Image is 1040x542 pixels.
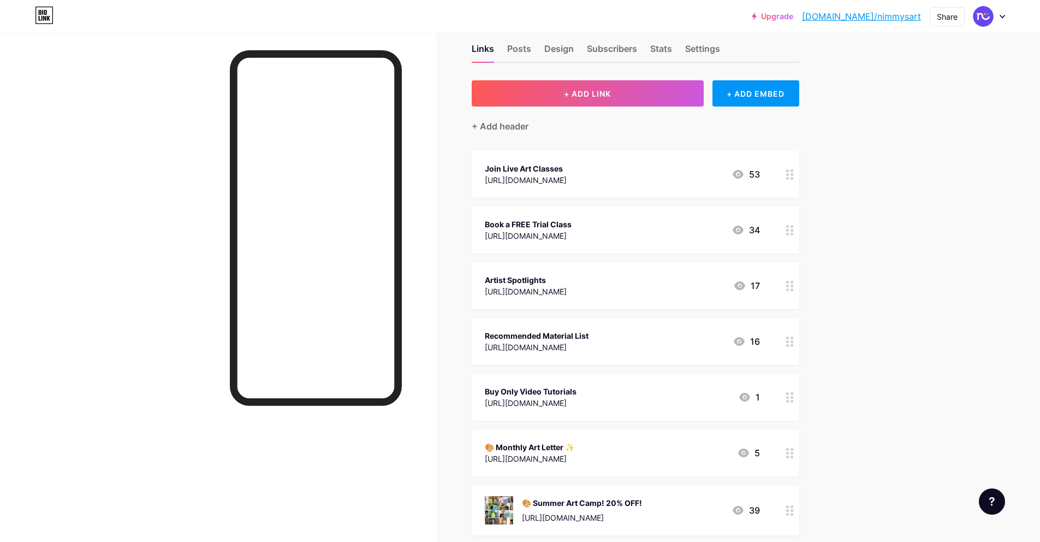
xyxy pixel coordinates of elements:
div: Subscribers [587,42,637,62]
div: 39 [732,504,760,517]
span: + ADD LINK [564,89,611,98]
div: Design [544,42,574,62]
div: [URL][DOMAIN_NAME] [485,230,572,241]
div: [URL][DOMAIN_NAME] [485,174,567,186]
div: + ADD EMBED [712,80,799,107]
div: Stats [650,42,672,62]
img: 🎨 Summer Art Camp! 20% OFF! [485,496,513,525]
div: [URL][DOMAIN_NAME] [522,512,642,523]
div: Settings [685,42,720,62]
div: [URL][DOMAIN_NAME] [485,341,589,353]
a: [DOMAIN_NAME]/nimmysart [802,10,921,23]
div: Book a FREE Trial Class [485,219,572,230]
div: 17 [733,279,760,292]
div: Share [937,11,958,22]
div: Buy Only Video Tutorials [485,386,577,397]
button: + ADD LINK [472,80,704,107]
div: 5 [737,446,760,459]
div: Recommended Material List [485,330,589,341]
div: Posts [507,42,531,62]
div: [URL][DOMAIN_NAME] [485,397,577,409]
img: nimmysart [973,6,994,27]
a: Upgrade [752,12,793,21]
div: 34 [732,223,760,237]
div: 🎨 Summer Art Camp! 20% OFF! [522,497,642,509]
div: 16 [733,335,760,348]
div: [URL][DOMAIN_NAME] [485,286,567,297]
div: 🎨 Monthly Art Letter ✨ [485,441,574,453]
div: + Add header [472,120,528,133]
div: Links [472,42,494,62]
div: 1 [738,391,760,404]
div: 53 [732,168,760,181]
div: Join Live Art Classes [485,163,567,174]
div: Artist Spotlights [485,274,567,286]
div: [URL][DOMAIN_NAME] [485,453,574,464]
